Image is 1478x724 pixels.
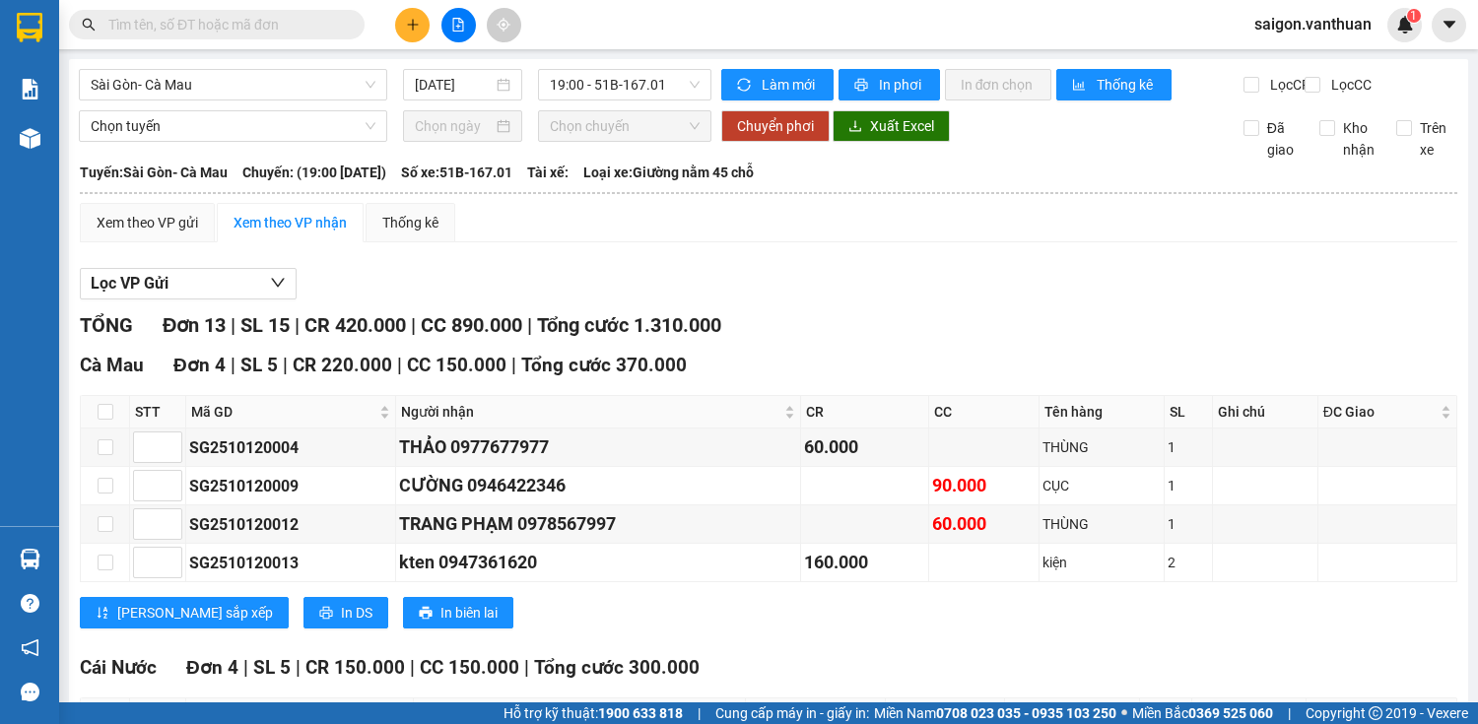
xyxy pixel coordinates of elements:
[1335,117,1382,161] span: Kho nhận
[341,602,372,624] span: In DS
[21,594,39,613] span: question-circle
[399,549,797,576] div: kten 0947361620
[524,656,529,679] span: |
[839,69,940,100] button: printerIn phơi
[189,435,392,460] div: SG2510120004
[421,313,522,337] span: CC 890.000
[1042,513,1161,535] div: THÙNG
[1410,9,1417,23] span: 1
[240,313,290,337] span: SL 15
[80,268,297,299] button: Lọc VP Gửi
[1407,9,1421,23] sup: 1
[186,505,396,544] td: SG2510120012
[189,551,392,575] div: SG2510120013
[929,396,1040,428] th: CC
[932,510,1036,538] div: 60.000
[497,18,510,32] span: aim
[20,128,40,149] img: warehouse-icon
[1042,552,1161,573] div: kiện
[96,606,109,622] span: sort-ascending
[583,162,754,183] span: Loại xe: Giường nằm 45 chỗ
[186,544,396,582] td: SG2510120013
[91,70,375,99] span: Sài Gòn- Cà Mau
[1323,401,1437,423] span: ĐC Giao
[550,111,700,141] span: Chọn chuyến
[521,354,687,376] span: Tổng cước 370.000
[698,702,701,724] span: |
[283,354,288,376] span: |
[303,597,388,628] button: printerIn DS
[1168,475,1209,496] div: 1
[1168,513,1209,535] div: 1
[234,212,347,233] div: Xem theo VP nhận
[411,313,416,337] span: |
[304,313,406,337] span: CR 420.000
[186,467,396,505] td: SG2510120009
[1168,436,1209,458] div: 1
[1188,705,1273,721] strong: 0369 525 060
[240,354,278,376] span: SL 5
[854,78,871,94] span: printer
[1097,74,1156,96] span: Thống kê
[945,69,1052,100] button: In đơn chọn
[382,212,438,233] div: Thống kê
[1072,78,1089,94] span: bar-chart
[1056,69,1172,100] button: bar-chartThống kê
[537,313,721,337] span: Tổng cước 1.310.000
[441,8,476,42] button: file-add
[296,656,301,679] span: |
[511,354,516,376] span: |
[598,705,683,721] strong: 1900 633 818
[189,512,392,537] div: SG2510120012
[397,354,402,376] span: |
[403,597,513,628] button: printerIn biên lai
[1396,16,1414,33] img: icon-new-feature
[527,162,569,183] span: Tài xế:
[295,313,300,337] span: |
[487,8,521,42] button: aim
[410,656,415,679] span: |
[399,472,797,499] div: CƯỜNG 0946422346
[305,656,405,679] span: CR 150.000
[1259,117,1306,161] span: Đã giao
[395,8,430,42] button: plus
[1432,8,1466,42] button: caret-down
[870,115,934,137] span: Xuất Excel
[80,354,144,376] span: Cà Mau
[504,702,683,724] span: Hỗ trợ kỹ thuật:
[242,162,386,183] span: Chuyến: (19:00 [DATE])
[527,313,532,337] span: |
[407,354,506,376] span: CC 150.000
[721,69,834,100] button: syncLàm mới
[801,396,929,428] th: CR
[186,428,396,467] td: SG2510120004
[91,111,375,141] span: Chọn tuyến
[117,602,273,624] span: [PERSON_NAME] sắp xếp
[130,396,186,428] th: STT
[80,165,228,180] b: Tuyến: Sài Gòn- Cà Mau
[108,14,341,35] input: Tìm tên, số ĐT hoặc mã đơn
[82,18,96,32] span: search
[163,313,226,337] span: Đơn 13
[399,510,797,538] div: TRANG PHẠM 0978567997
[1239,12,1387,36] span: saigon.vanthuan
[715,702,869,724] span: Cung cấp máy in - giấy in:
[231,313,235,337] span: |
[415,115,493,137] input: Chọn ngày
[399,433,797,461] div: THẢO 0977677977
[1412,117,1458,161] span: Trên xe
[80,656,157,679] span: Cái Nước
[1121,709,1127,717] span: ⚪️
[270,275,286,291] span: down
[20,79,40,99] img: solution-icon
[804,549,925,576] div: 160.000
[420,656,519,679] span: CC 150.000
[415,74,493,96] input: 12/10/2025
[1042,436,1161,458] div: THÙNG
[293,354,392,376] span: CR 220.000
[243,656,248,679] span: |
[401,401,780,423] span: Người nhận
[440,602,498,624] span: In biên lai
[406,18,420,32] span: plus
[419,606,433,622] span: printer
